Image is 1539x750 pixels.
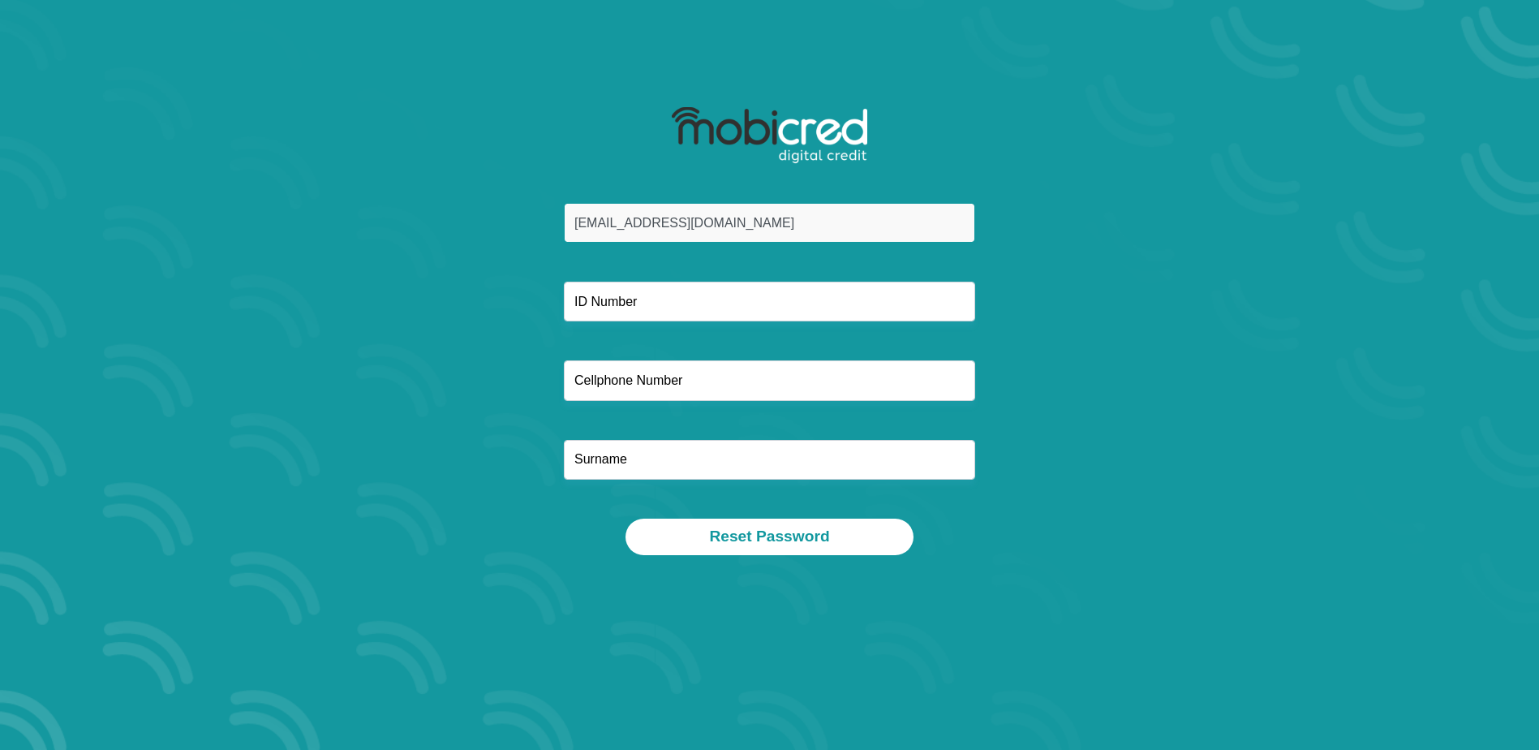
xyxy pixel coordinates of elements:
[625,519,913,555] button: Reset Password
[564,440,975,480] input: Surname
[672,107,867,164] img: mobicred logo
[564,282,975,321] input: ID Number
[564,360,975,400] input: Cellphone Number
[564,203,975,243] input: Email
